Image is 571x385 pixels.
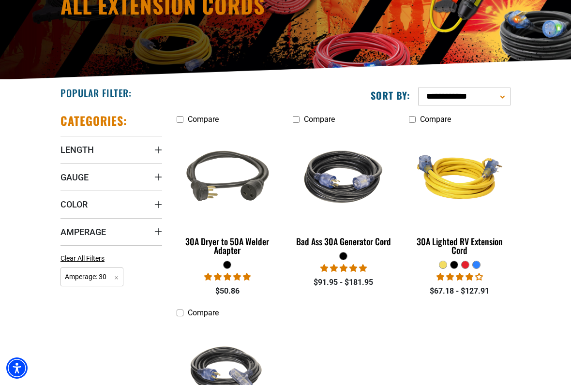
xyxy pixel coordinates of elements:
span: 5.00 stars [320,264,367,273]
div: 30A Lighted RV Extension Cord [409,237,511,254]
span: Gauge [60,172,89,183]
a: black 30A Dryer to 50A Welder Adapter [177,129,278,260]
span: Compare [188,115,219,124]
div: Bad Ass 30A Generator Cord [293,237,394,246]
a: black Bad Ass 30A Generator Cord [293,129,394,252]
summary: Color [60,191,162,218]
span: Color [60,199,88,210]
span: Compare [304,115,335,124]
div: $67.18 - $127.91 [409,285,511,297]
span: Length [60,144,94,155]
div: 30A Dryer to 50A Welder Adapter [177,237,278,254]
a: yellow 30A Lighted RV Extension Cord [409,129,511,260]
span: Amperage: 30 [60,267,123,286]
h2: Categories: [60,113,127,128]
summary: Gauge [60,163,162,191]
div: Accessibility Menu [6,357,28,379]
span: Compare [420,115,451,124]
span: Amperage [60,226,106,237]
span: 5.00 stars [204,272,251,281]
span: Compare [188,308,219,317]
span: Clear All Filters [60,254,105,262]
a: Clear All Filters [60,253,108,264]
summary: Length [60,136,162,163]
a: Amperage: 30 [60,272,123,281]
img: yellow [407,130,512,224]
div: $50.86 [177,285,278,297]
span: 4.11 stars [436,272,483,281]
img: black [291,130,396,224]
label: Sort by: [371,89,410,102]
div: $91.95 - $181.95 [293,277,394,288]
img: black [175,130,280,224]
h2: Popular Filter: [60,87,132,99]
summary: Amperage [60,218,162,245]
